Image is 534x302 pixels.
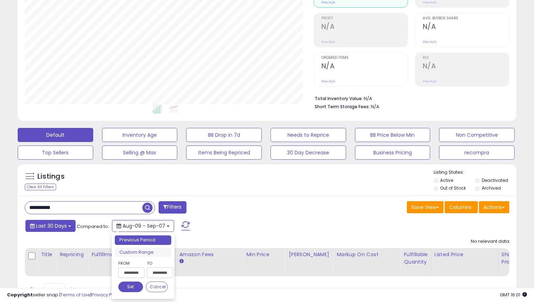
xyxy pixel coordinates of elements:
[471,238,509,245] div: No relevant data
[434,169,517,176] p: Listing States:
[18,146,93,160] button: Top Sellers
[423,40,437,44] small: Prev: N/A
[115,248,171,257] li: Custom Range
[41,251,54,258] div: Title
[25,220,76,232] button: Last 30 Days
[115,235,171,245] li: Previous Period
[334,248,401,276] th: The percentage added to the cost of goods (COGS) that forms the calculator for Min & Max prices.
[37,172,65,181] h5: Listings
[423,56,509,60] span: ROI
[7,291,33,298] strong: Copyright
[423,23,509,32] h2: N/A
[60,291,90,298] a: Terms of Use
[77,223,109,230] span: Compared to:
[315,104,370,110] b: Short Term Storage Fees:
[102,128,178,142] button: Inventory Age
[118,282,143,292] button: Set
[147,260,168,267] label: To
[482,177,508,183] label: Deactivated
[25,184,56,190] div: Clear All Filters
[479,201,509,213] button: Actions
[123,222,165,229] span: Aug-09 - Sep-07
[449,204,471,211] span: Columns
[289,251,331,258] div: [PERSON_NAME]
[440,177,453,183] label: Active
[404,251,428,266] div: Fulfillable Quantity
[315,95,363,101] b: Total Inventory Value:
[407,201,444,213] button: Save View
[18,128,93,142] button: Default
[321,62,408,72] h2: N/A
[60,251,85,258] div: Repricing
[423,62,509,72] h2: N/A
[30,286,81,292] span: Show: entries
[186,146,262,160] button: Items Being Repriced
[423,17,509,20] span: Avg. Buybox Share
[91,291,123,298] a: Privacy Policy
[179,251,240,258] div: Amazon Fees
[321,0,335,5] small: Prev: N/A
[146,282,168,292] button: Cancel
[502,251,516,266] div: Ship Price
[355,146,431,160] button: Business Pricing
[439,128,515,142] button: Non Competitive
[186,128,262,142] button: BB Drop in 7d
[321,56,408,60] span: Ordered Items
[423,79,437,84] small: Prev: N/A
[271,128,346,142] button: Needs to Reprice
[321,23,408,32] h2: N/A
[337,251,398,258] div: Markup on Cost
[7,292,123,298] div: seller snap | |
[91,251,120,258] div: Fulfillment
[321,17,408,20] span: Profit
[423,0,437,5] small: Prev: N/A
[36,222,67,229] span: Last 30 Days
[321,79,335,84] small: Prev: N/A
[102,146,178,160] button: Selling @ Max
[371,103,379,110] span: N/A
[445,201,478,213] button: Columns
[321,40,335,44] small: Prev: N/A
[159,201,186,214] button: Filters
[118,260,143,267] label: From
[439,146,515,160] button: recompra
[315,94,504,102] li: N/A
[440,185,466,191] label: Out of Stock
[434,251,496,258] div: Listed Price
[179,258,183,265] small: Amazon Fees.
[112,220,174,232] button: Aug-09 - Sep-07
[500,291,527,298] span: 2025-10-8 16:01 GMT
[482,185,501,191] label: Archived
[355,128,431,142] button: BB Price Below Min
[271,146,346,160] button: 30 Day Decrease
[246,251,283,258] div: Min Price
